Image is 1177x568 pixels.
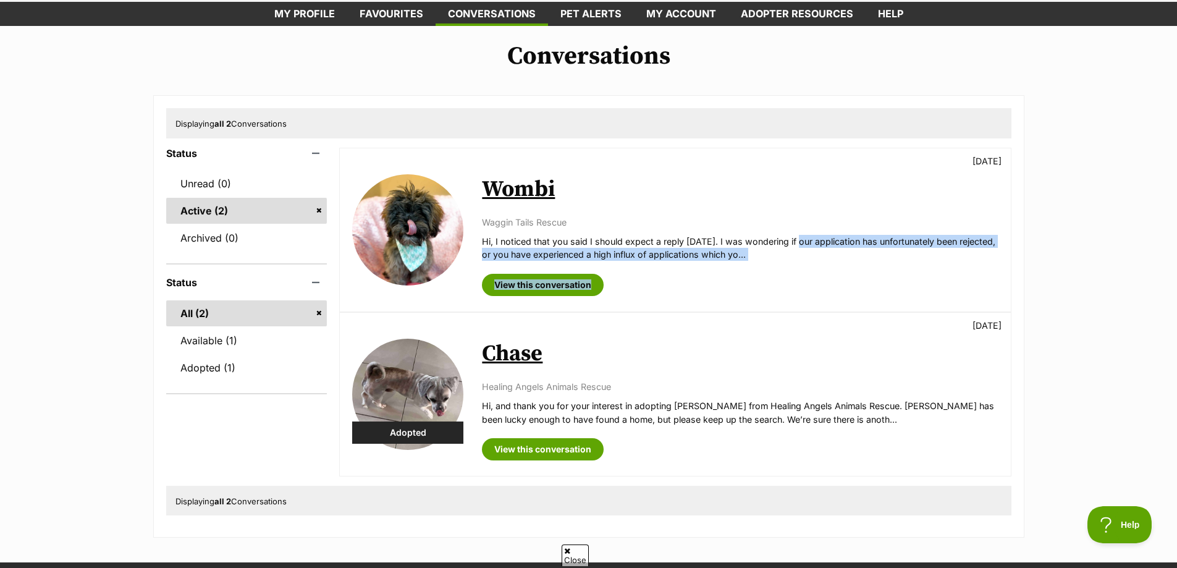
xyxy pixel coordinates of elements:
[175,119,287,129] span: Displaying Conversations
[214,119,231,129] strong: all 2
[482,235,998,261] p: Hi, I noticed that you said I should expect a reply [DATE]. I was wondering if our application ha...
[214,496,231,506] strong: all 2
[482,399,998,426] p: Hi, and thank you for your interest in adopting [PERSON_NAME] from Healing Angels Animals Rescue....
[972,155,1002,167] p: [DATE]
[262,2,347,26] a: My profile
[166,300,327,326] a: All (2)
[166,355,327,381] a: Adopted (1)
[634,2,728,26] a: My account
[1087,506,1152,543] iframe: Help Scout Beacon - Open
[482,380,998,393] p: Healing Angels Animals Rescue
[166,198,327,224] a: Active (2)
[482,216,998,229] p: Waggin Tails Rescue
[347,2,436,26] a: Favourites
[166,277,327,288] header: Status
[175,496,287,506] span: Displaying Conversations
[166,328,327,354] a: Available (1)
[728,2,866,26] a: Adopter resources
[562,545,589,566] span: Close
[482,340,542,368] a: Chase
[352,422,463,444] div: Adopted
[352,339,463,450] img: Chase
[166,225,327,251] a: Archived (0)
[548,2,634,26] a: Pet alerts
[436,2,548,26] a: conversations
[166,171,327,197] a: Unread (0)
[866,2,916,26] a: Help
[482,176,555,203] a: Wombi
[972,319,1002,332] p: [DATE]
[166,148,327,159] header: Status
[352,174,463,286] img: Wombi
[482,438,604,460] a: View this conversation
[482,274,604,296] a: View this conversation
